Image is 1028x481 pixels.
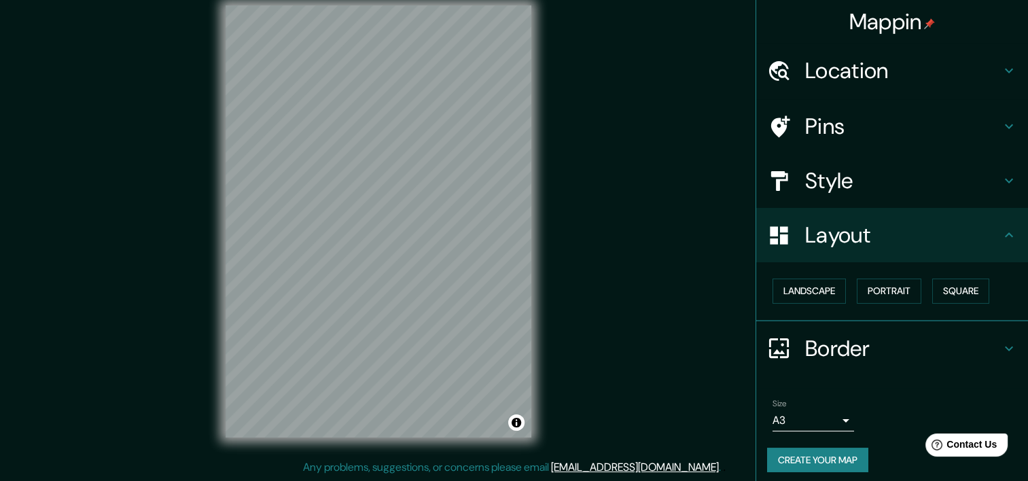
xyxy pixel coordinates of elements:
div: Style [756,154,1028,208]
div: A3 [773,410,854,431]
div: Layout [756,208,1028,262]
p: Any problems, suggestions, or concerns please email . [303,459,721,476]
h4: Pins [805,113,1001,140]
h4: Mappin [849,8,936,35]
canvas: Map [226,5,531,438]
div: Border [756,321,1028,376]
label: Size [773,397,787,409]
h4: Border [805,335,1001,362]
div: . [721,459,723,476]
div: Location [756,43,1028,98]
h4: Layout [805,221,1001,249]
h4: Style [805,167,1001,194]
button: Toggle attribution [508,414,525,431]
a: [EMAIL_ADDRESS][DOMAIN_NAME] [551,460,719,474]
button: Create your map [767,448,868,473]
button: Portrait [857,279,921,304]
div: . [723,459,726,476]
button: Square [932,279,989,304]
button: Landscape [773,279,846,304]
h4: Location [805,57,1001,84]
div: Pins [756,99,1028,154]
iframe: Help widget launcher [907,428,1013,466]
img: pin-icon.png [924,18,935,29]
